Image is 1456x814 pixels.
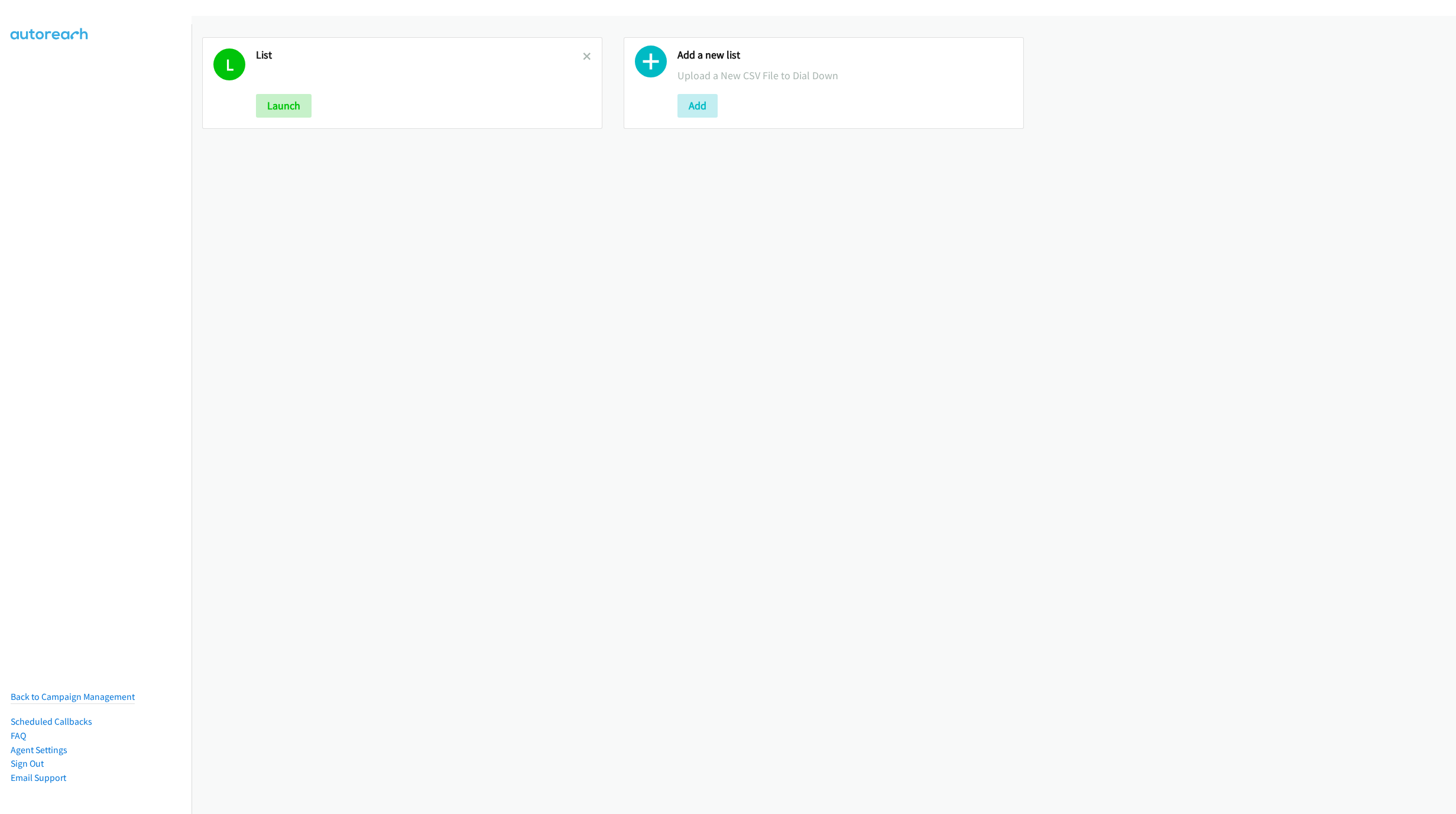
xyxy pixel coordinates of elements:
p: Upload a New CSV File to Dial Down [677,67,1013,83]
button: Add [677,94,718,118]
a: Email Support [11,772,66,783]
a: Back to Campaign Management [11,691,135,702]
h2: Add a new list [677,48,1013,62]
a: Agent Settings [11,744,67,755]
a: Scheduled Callbacks [11,716,92,727]
button: Launch [256,94,312,118]
a: Sign Out [11,758,44,769]
h1: L [213,48,245,80]
h2: List [256,48,583,62]
a: FAQ [11,730,26,741]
